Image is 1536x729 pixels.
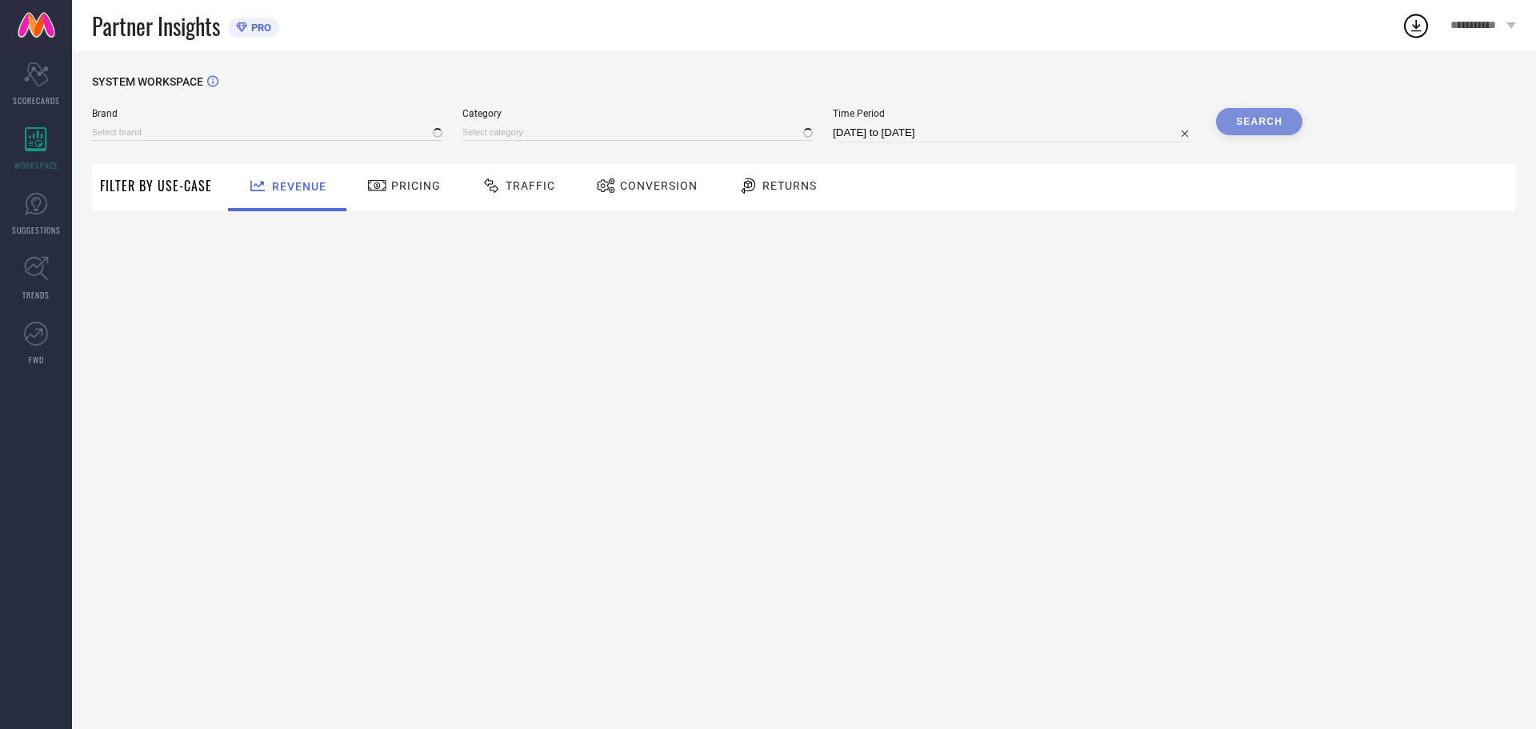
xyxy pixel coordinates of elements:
span: Traffic [506,179,555,192]
span: WORKSPACE [14,159,58,171]
span: TRENDS [22,289,50,301]
input: Select brand [92,124,442,141]
input: Select category [462,124,813,141]
span: Brand [92,108,442,119]
span: Revenue [272,180,326,193]
span: Filter By Use-Case [100,176,212,195]
span: SYSTEM WORKSPACE [92,75,203,88]
div: Open download list [1402,11,1430,40]
span: Category [462,108,813,119]
span: Conversion [620,179,698,192]
span: FWD [29,354,44,366]
span: SUGGESTIONS [12,224,61,236]
span: Pricing [391,179,441,192]
input: Select time period [833,123,1196,142]
span: Returns [762,179,817,192]
span: Time Period [833,108,1196,119]
span: SCORECARDS [13,94,60,106]
span: PRO [247,22,271,34]
span: Partner Insights [92,10,220,42]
